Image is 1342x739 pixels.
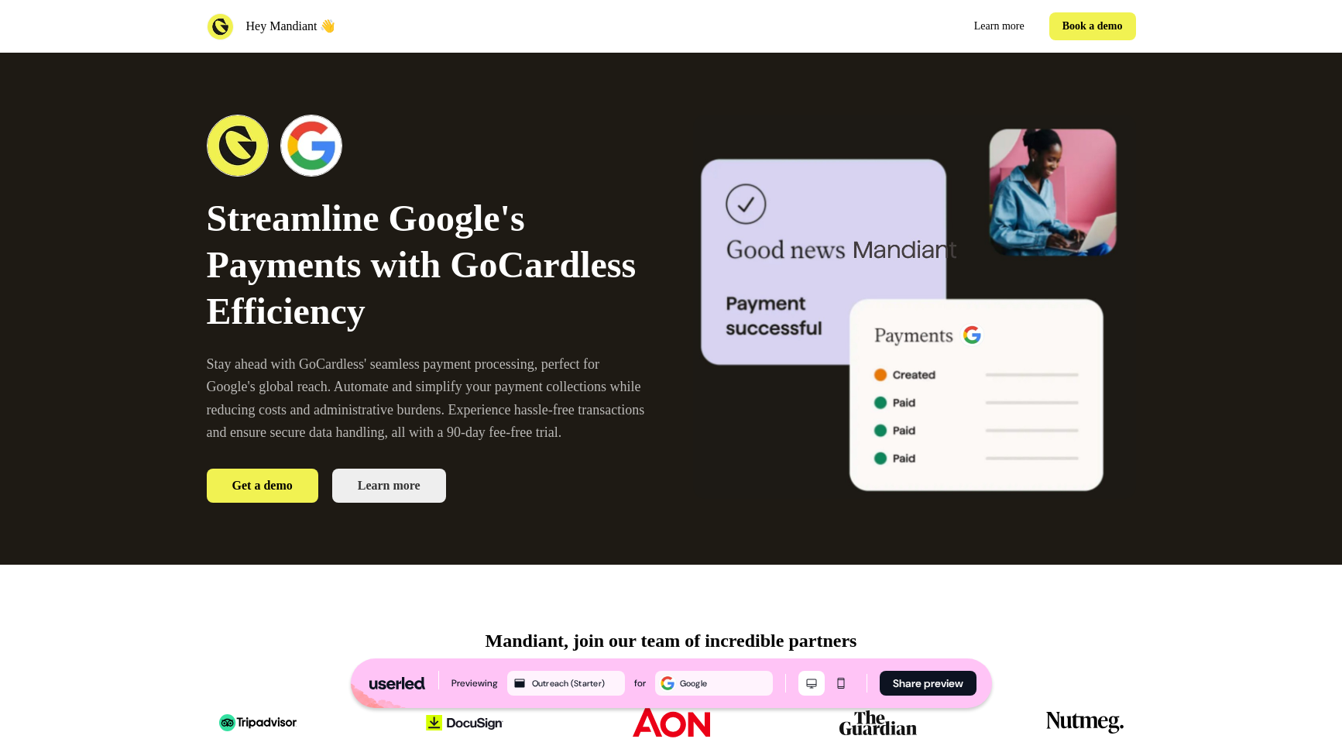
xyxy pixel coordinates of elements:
[486,627,857,655] p: Mandiant, join our team of incredible partners
[207,353,650,444] p: Stay ahead with GoCardless' seamless payment processing, perfect for Google's global reach. Autom...
[207,195,650,335] h1: Streamline Google's Payments with GoCardless Efficiency
[634,675,646,691] div: for
[246,17,336,36] p: Hey Mandiant 👋
[1049,12,1136,40] button: Book a demo
[207,469,318,503] button: Get a demo
[332,469,446,503] a: Learn more
[798,671,825,696] button: Desktop mode
[451,675,498,691] div: Previewing
[828,671,854,696] button: Mobile mode
[880,671,976,696] button: Share preview
[962,12,1037,40] a: Learn more
[532,676,622,690] div: Outreach (Starter)
[680,676,770,690] div: Google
